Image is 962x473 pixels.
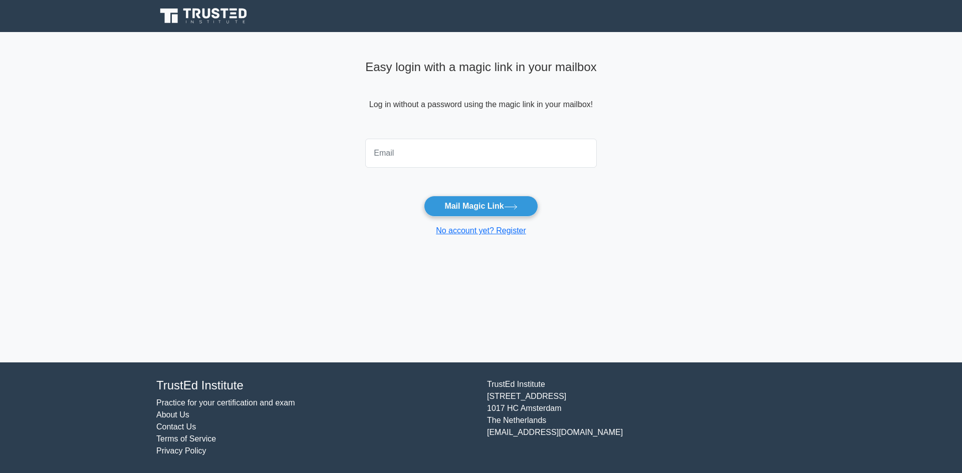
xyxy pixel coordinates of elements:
h4: TrustEd Institute [156,378,475,393]
div: Log in without a password using the magic link in your mailbox! [365,56,597,135]
a: No account yet? Register [436,226,526,235]
a: Terms of Service [156,434,216,443]
button: Mail Magic Link [424,196,538,217]
a: Contact Us [156,422,196,431]
input: Email [365,139,597,168]
div: TrustEd Institute [STREET_ADDRESS] 1017 HC Amsterdam The Netherlands [EMAIL_ADDRESS][DOMAIN_NAME] [481,378,812,457]
a: Practice for your certification and exam [156,398,295,407]
a: Privacy Policy [156,446,206,455]
a: About Us [156,410,189,419]
h4: Easy login with a magic link in your mailbox [365,60,597,75]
